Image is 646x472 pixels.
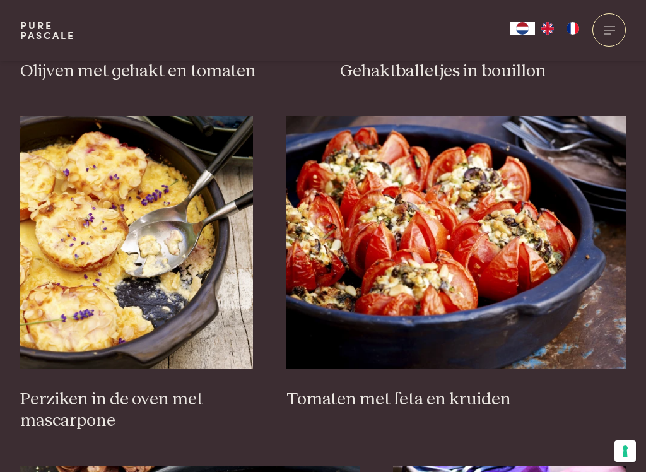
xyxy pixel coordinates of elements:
[20,61,307,83] h3: Olijven met gehakt en tomaten
[286,116,626,410] a: Tomaten met feta en kruiden Tomaten met feta en kruiden
[510,22,585,35] aside: Language selected: Nederlands
[510,22,535,35] div: Language
[560,22,585,35] a: FR
[286,116,626,369] img: Tomaten met feta en kruiden
[535,22,585,35] ul: Language list
[20,116,253,432] a: Perziken in de oven met mascarpone Perziken in de oven met mascarpone
[20,116,253,369] img: Perziken in de oven met mascarpone
[340,61,626,83] h3: Gehaktballetjes in bouillon
[20,20,75,40] a: PurePascale
[535,22,560,35] a: EN
[510,22,535,35] a: NL
[614,440,636,462] button: Uw voorkeuren voor toestemming voor trackingtechnologieën
[20,389,253,432] h3: Perziken in de oven met mascarpone
[286,389,626,411] h3: Tomaten met feta en kruiden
